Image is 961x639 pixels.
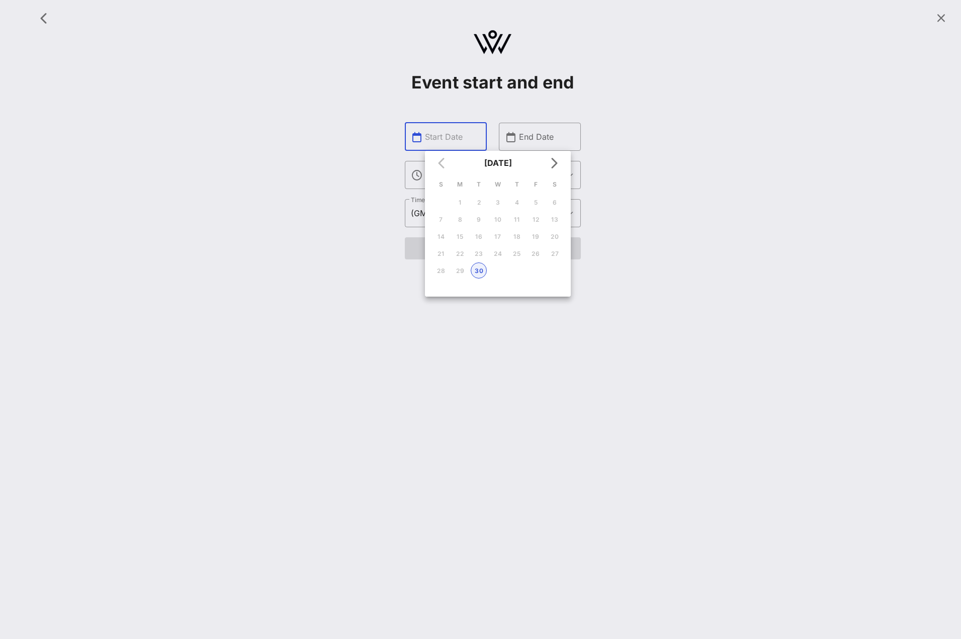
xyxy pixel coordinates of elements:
[527,176,545,193] th: F
[546,176,564,193] th: S
[506,132,515,142] button: prepend icon
[451,176,469,193] th: M
[412,132,421,142] button: prepend icon
[508,176,526,193] th: T
[489,176,507,193] th: W
[405,72,581,93] h1: Event start and end
[480,153,516,173] button: [DATE]
[432,176,450,193] th: S
[471,262,487,279] button: 30
[470,176,488,193] th: T
[474,30,511,54] img: logo.svg
[471,267,486,275] div: 30
[411,196,439,204] label: Timezone
[545,154,563,172] button: Next month
[425,129,481,145] input: Start Date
